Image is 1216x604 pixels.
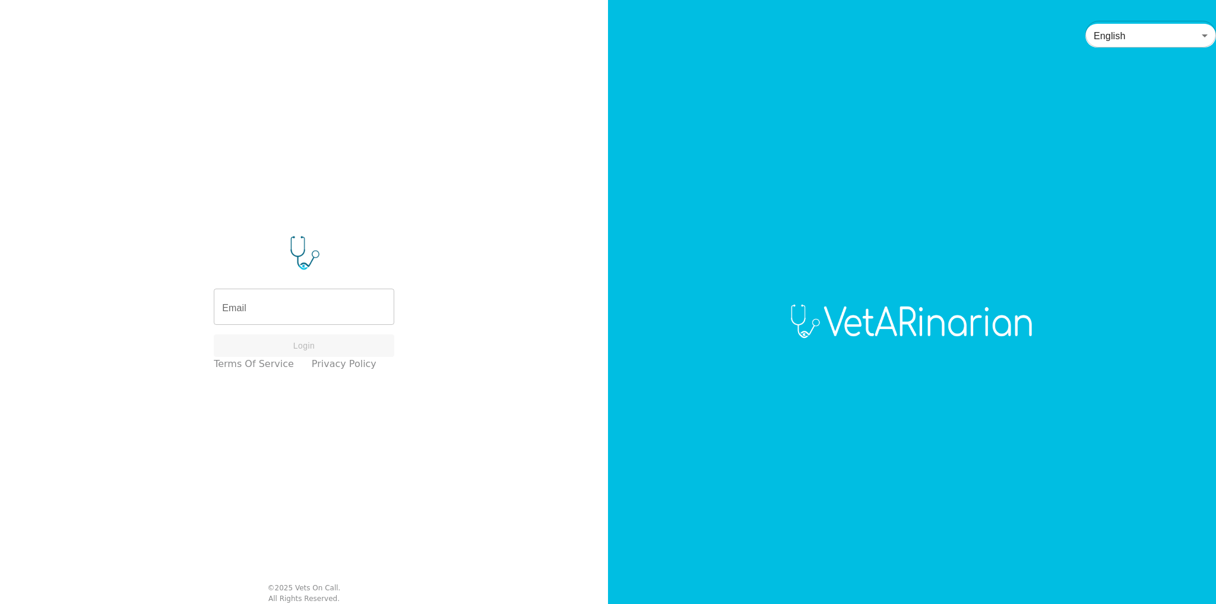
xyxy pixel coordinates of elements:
a: Privacy Policy [312,357,376,371]
img: Logo [214,235,394,271]
div: All Rights Reserved. [268,593,340,604]
div: © 2025 Vets On Call. [268,583,341,593]
div: English [1085,19,1216,52]
a: Terms of Service [214,357,294,371]
img: Logo [783,303,1041,339]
